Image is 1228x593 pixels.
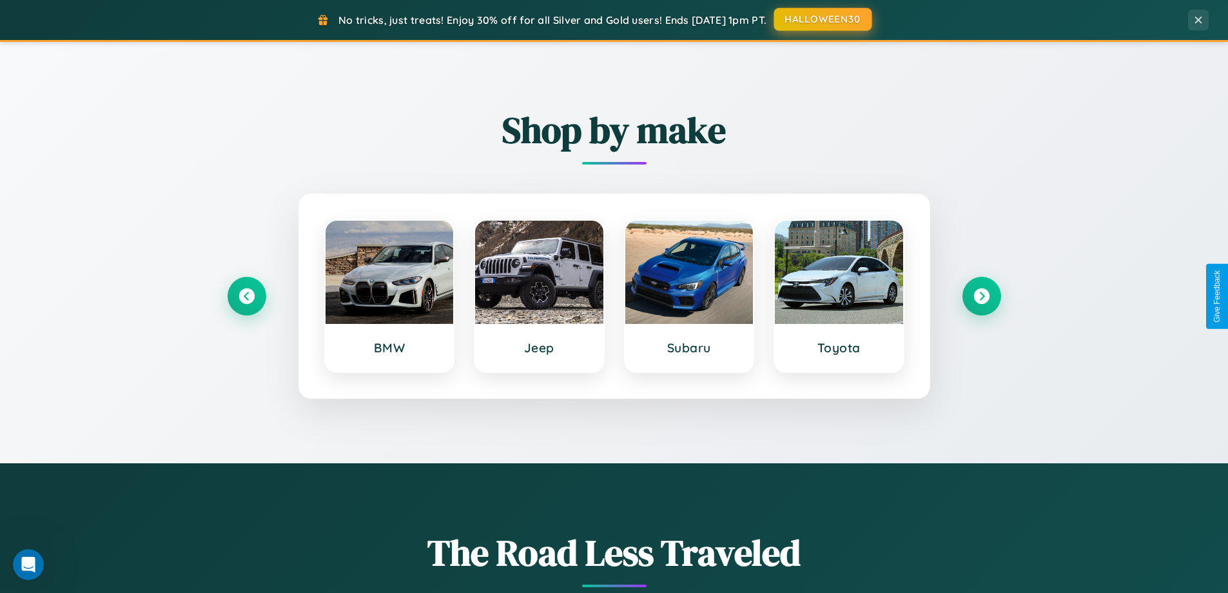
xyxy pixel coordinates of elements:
[338,340,441,356] h3: BMW
[1213,270,1222,323] div: Give Feedback
[13,549,44,580] iframe: Intercom live chat
[488,340,590,356] h3: Jeep
[228,528,1001,578] h1: The Road Less Traveled
[788,340,890,356] h3: Toyota
[338,14,766,26] span: No tricks, just treats! Enjoy 30% off for all Silver and Gold users! Ends [DATE] 1pm PT.
[774,8,872,31] button: HALLOWEEN30
[638,340,741,356] h3: Subaru
[228,105,1001,155] h2: Shop by make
